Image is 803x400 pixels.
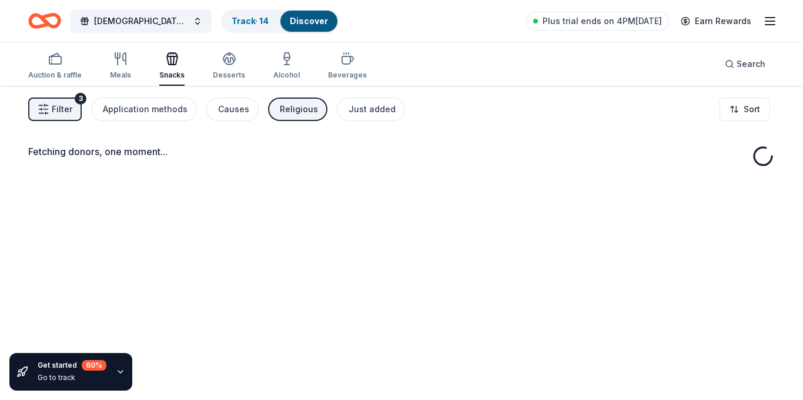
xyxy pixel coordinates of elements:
span: Sort [744,102,760,116]
div: Snacks [159,70,185,80]
div: 60 % [82,360,106,371]
button: Application methods [91,98,197,121]
span: Search [737,57,765,71]
div: Causes [218,102,249,116]
a: Discover [290,16,328,26]
span: Plus trial ends on 4PM[DATE] [543,14,662,28]
button: Track· 14Discover [221,9,339,33]
button: Religious [268,98,327,121]
span: [DEMOGRAPHIC_DATA][GEOGRAPHIC_DATA] Annual Joy Night [94,14,188,28]
div: Meals [110,70,131,80]
button: Causes [206,98,259,121]
button: Just added [337,98,405,121]
div: Application methods [103,102,188,116]
div: Go to track [38,373,106,382]
div: Religious [280,102,318,116]
div: Get started [38,360,106,371]
a: Track· 14 [232,16,269,26]
div: Desserts [213,70,245,80]
button: Meals [110,47,131,86]
button: [DEMOGRAPHIC_DATA][GEOGRAPHIC_DATA] Annual Joy Night [71,9,212,33]
div: Auction & raffle [28,70,82,80]
a: Earn Rewards [674,11,758,32]
button: Beverages [328,47,367,86]
span: Filter [52,102,72,116]
a: Plus trial ends on 4PM[DATE] [526,12,669,31]
div: 3 [75,93,86,105]
a: Home [28,7,61,35]
button: Search [715,52,775,76]
button: Alcohol [273,47,300,86]
button: Sort [720,98,770,121]
button: Filter3 [28,98,82,121]
div: Fetching donors, one moment... [28,144,775,159]
button: Snacks [159,47,185,86]
div: Alcohol [273,70,300,80]
div: Just added [349,102,396,116]
button: Desserts [213,47,245,86]
div: Beverages [328,70,367,80]
button: Auction & raffle [28,47,82,86]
